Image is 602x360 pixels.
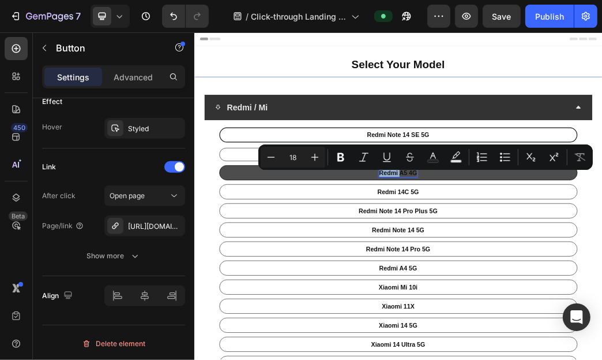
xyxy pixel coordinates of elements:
button: Save [483,5,521,28]
div: 450 [11,123,28,132]
p: Advanced [114,71,153,83]
div: Hover [42,122,62,132]
div: Open Intercom Messenger [563,303,590,331]
p: Redmi Note 14 5G [302,329,390,343]
div: Effect [42,97,62,107]
p: Settings [57,71,89,83]
button: Delete element [42,335,185,353]
p: Redmi A5 4G [314,232,378,246]
button: 7 [5,5,86,28]
div: Align [42,288,75,304]
p: Button [56,41,154,55]
button: Show more [42,246,185,266]
div: Rich Text Editor. Editing area: main [314,232,378,246]
div: Page/link [42,221,84,231]
button: Publish [525,5,574,28]
div: Publish [535,10,564,23]
div: Link [42,162,56,172]
div: Styled [128,124,182,134]
p: Redmi Note 14 Pro Plus 5G [279,297,413,310]
div: Beta [9,211,28,221]
p: Redmi 14C 5G [311,265,381,278]
p: Redmi A3X [319,201,373,214]
span: Save [492,12,511,21]
div: Delete element [82,337,145,351]
div: After click [42,191,76,201]
p: Redmi Note 14 SE 5G [293,168,398,181]
div: Show more [87,250,141,262]
p: 7 [76,9,81,23]
button: Open page [104,185,185,206]
div: Rich Text Editor. Editing area: main [319,201,373,214]
span: Open page [110,191,145,200]
iframe: Design area [194,32,602,360]
div: Undo/Redo [162,5,209,28]
div: Editor contextual toolbar [258,144,593,170]
span: Click-through Landing Page - [DATE] 21:40:47 [251,10,347,23]
div: [URL][DOMAIN_NAME] [128,221,182,232]
span: / [246,10,249,23]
